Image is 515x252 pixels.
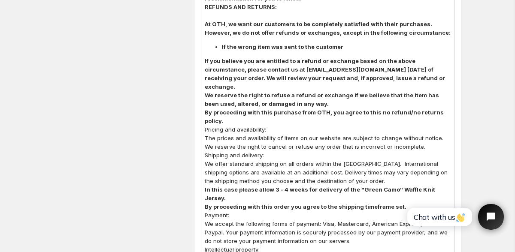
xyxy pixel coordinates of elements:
[205,134,451,151] p: The prices and availability of items on our website are subject to change without notice. We rese...
[205,151,451,159] p: Shipping and delivery:
[205,219,451,245] p: We accept the following forms of payment: Visa, Mastercard, American Express, and Paypal. Your pa...
[205,92,439,107] strong: We reserve the right to refuse a refund or exchange if we believe that the item has been used, al...
[398,197,511,237] iframe: Tidio Chat
[205,159,451,185] p: We offer standard shipping on all orders within the [GEOGRAPHIC_DATA]. International shipping opt...
[205,3,277,10] strong: REFUNDS AND RETURNS:
[222,43,343,50] strong: If the wrong item was sent to the customer
[205,211,451,219] p: Payment:
[205,109,444,124] strong: By proceeding with this purchase from OTH, you agree to this no refund/no returns policy.
[205,21,451,36] strong: At OTH, we want our customers to be completely satisfied with their purchases. However, we do not...
[205,57,445,90] strong: If you believe you are entitled to a refund or exchange based on the above circumstance, please c...
[205,203,406,210] strong: By proceeding with this order you agree to the shipping timeframe set.
[205,125,451,134] p: Pricing and availability:
[205,186,435,201] strong: In this case please allow 3 - 4 weeks for delivery of the "Green Camo" Waffle Knit Jersey.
